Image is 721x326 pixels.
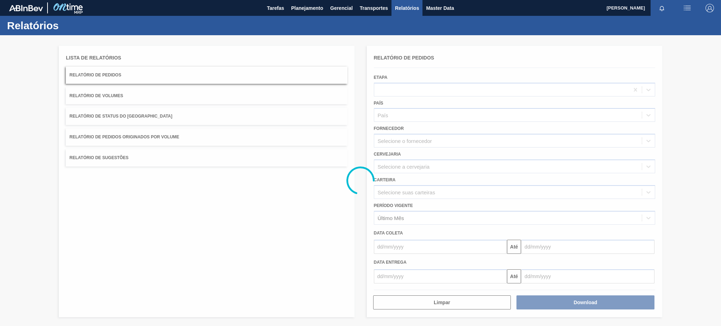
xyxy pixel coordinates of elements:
span: Master Data [426,4,454,12]
span: Relatórios [395,4,419,12]
button: Notificações [651,3,673,13]
img: userActions [683,4,691,12]
img: TNhmsLtSVTkK8tSr43FrP2fwEKptu5GPRR3wAAAABJRU5ErkJggg== [9,5,43,11]
span: Transportes [360,4,388,12]
img: Logout [706,4,714,12]
span: Tarefas [267,4,284,12]
span: Planejamento [291,4,323,12]
span: Gerencial [330,4,353,12]
h1: Relatórios [7,21,132,30]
